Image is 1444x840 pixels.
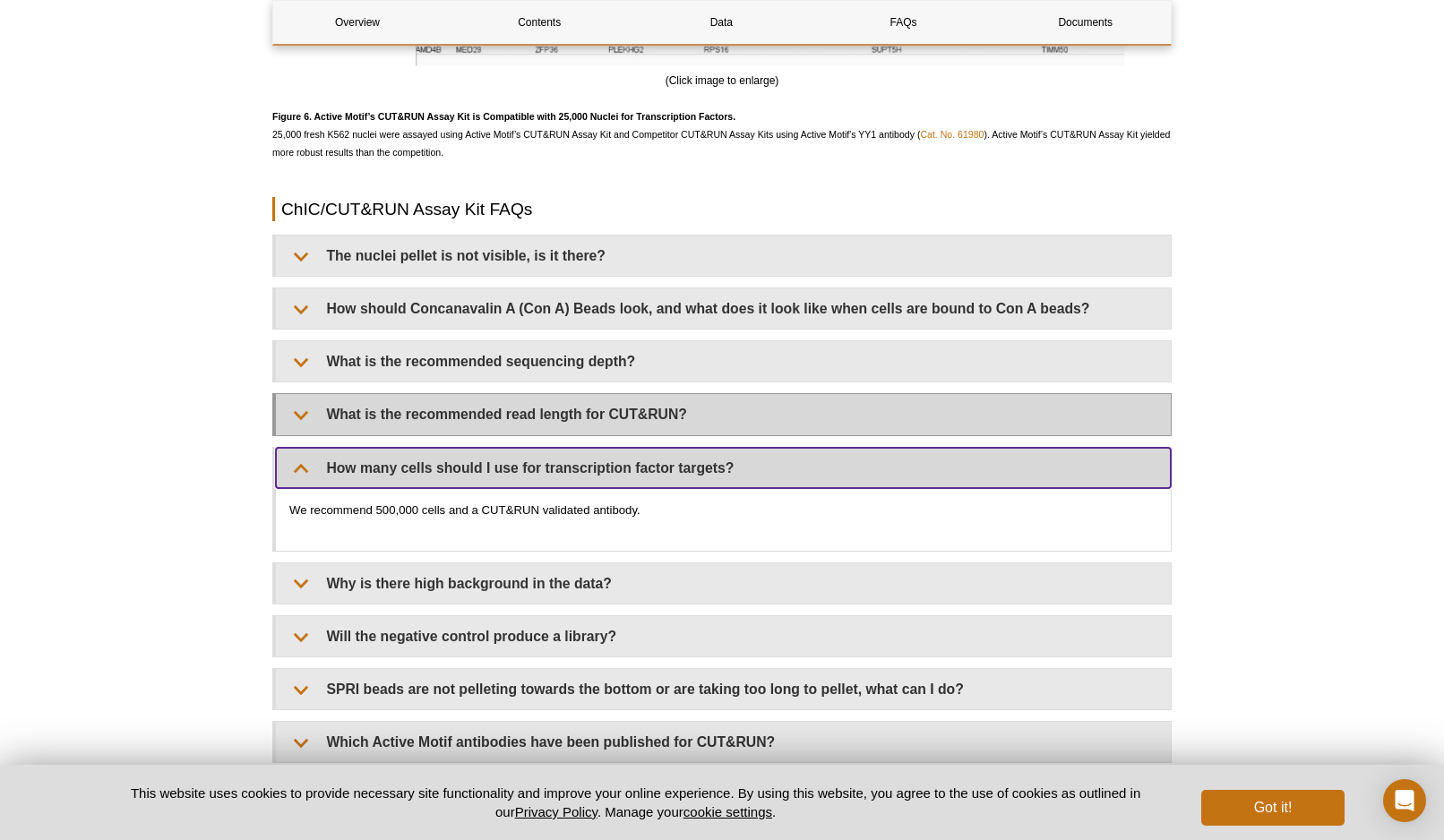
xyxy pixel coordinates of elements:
summary: SPRI beads are not pelleting towards the bottom or are taking too long to pellet, what can I do? [276,669,1171,709]
a: Overview [273,1,442,44]
a: Contents [455,1,623,44]
summary: The nuclei pellet is not visible, is it there? [276,236,1171,276]
p: We recommend 500,000 cells and a CUT&RUN validated antibody. [289,501,1157,519]
a: Cat. No. 61980 [920,129,984,140]
h2: ChIC/CUT&RUN Assay Kit FAQs [272,197,1172,221]
a: Data [637,1,805,44]
summary: What is the recommended sequencing depth? [276,341,1171,381]
a: FAQs [820,1,988,44]
a: Privacy Policy [515,804,597,819]
summary: Why is there high background in the data? [276,563,1171,604]
button: Got it! [1201,790,1345,826]
p: This website uses cookies to provide necessary site functionality and improve your online experie... [99,784,1172,821]
strong: Figure 6. Active Motif’s CUT&RUN Assay Kit is Compatible with 25,000 Nuclei for Transcription Fac... [272,111,735,122]
summary: How should Concanavalin A (Con A) Beads look, and what does it look like when cells are bound to ... [276,288,1171,329]
a: Documents [1001,1,1170,44]
summary: Will the negative control produce a library? [276,616,1171,656]
button: cookie settings [683,804,772,819]
div: Open Intercom Messenger [1383,779,1426,822]
summary: Which Active Motif antibodies have been published for CUT&RUN? [276,722,1171,762]
summary: How many cells should I use for transcription factor targets? [276,448,1171,488]
summary: What is the recommended read length for CUT&RUN? [276,394,1171,434]
span: 25,000 fresh K562 nuclei were assayed using Active Motif’s CUT&RUN Assay Kit and Competitor CUT&R... [272,111,1170,158]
